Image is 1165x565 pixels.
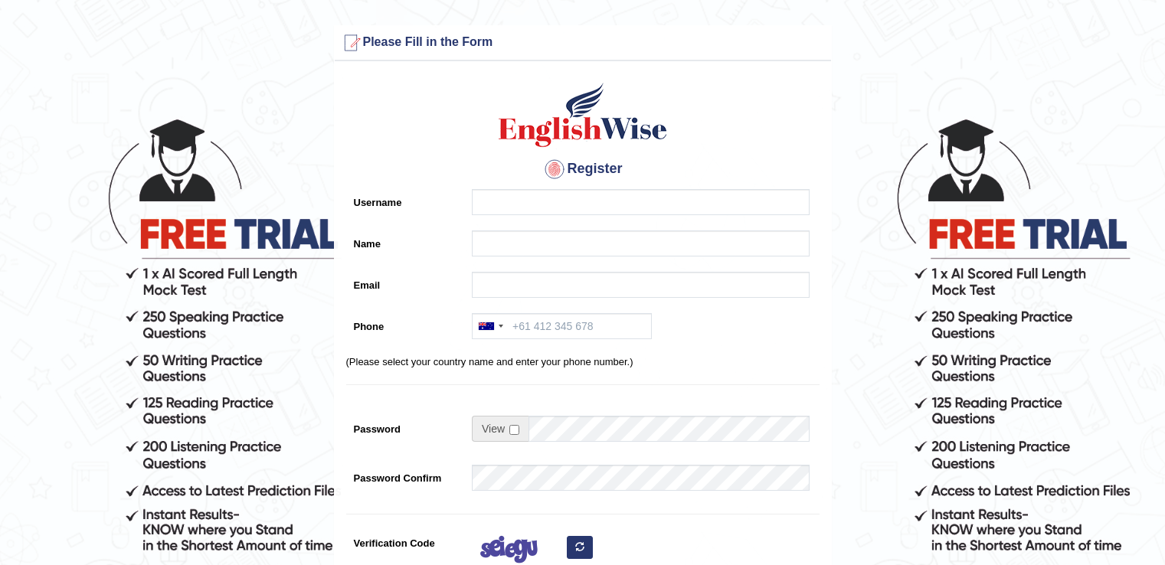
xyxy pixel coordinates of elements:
[346,465,465,485] label: Password Confirm
[472,313,652,339] input: +61 412 345 678
[339,31,827,55] h3: Please Fill in the Form
[346,416,465,436] label: Password
[346,354,820,369] p: (Please select your country name and enter your phone number.)
[509,425,519,435] input: Show/Hide Password
[346,230,465,251] label: Name
[346,313,465,334] label: Phone
[496,80,670,149] img: Logo of English Wise create a new account for intelligent practice with AI
[346,189,465,210] label: Username
[346,530,465,550] label: Verification Code
[346,157,820,181] h4: Register
[346,272,465,292] label: Email
[473,314,508,338] div: Australia: +61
